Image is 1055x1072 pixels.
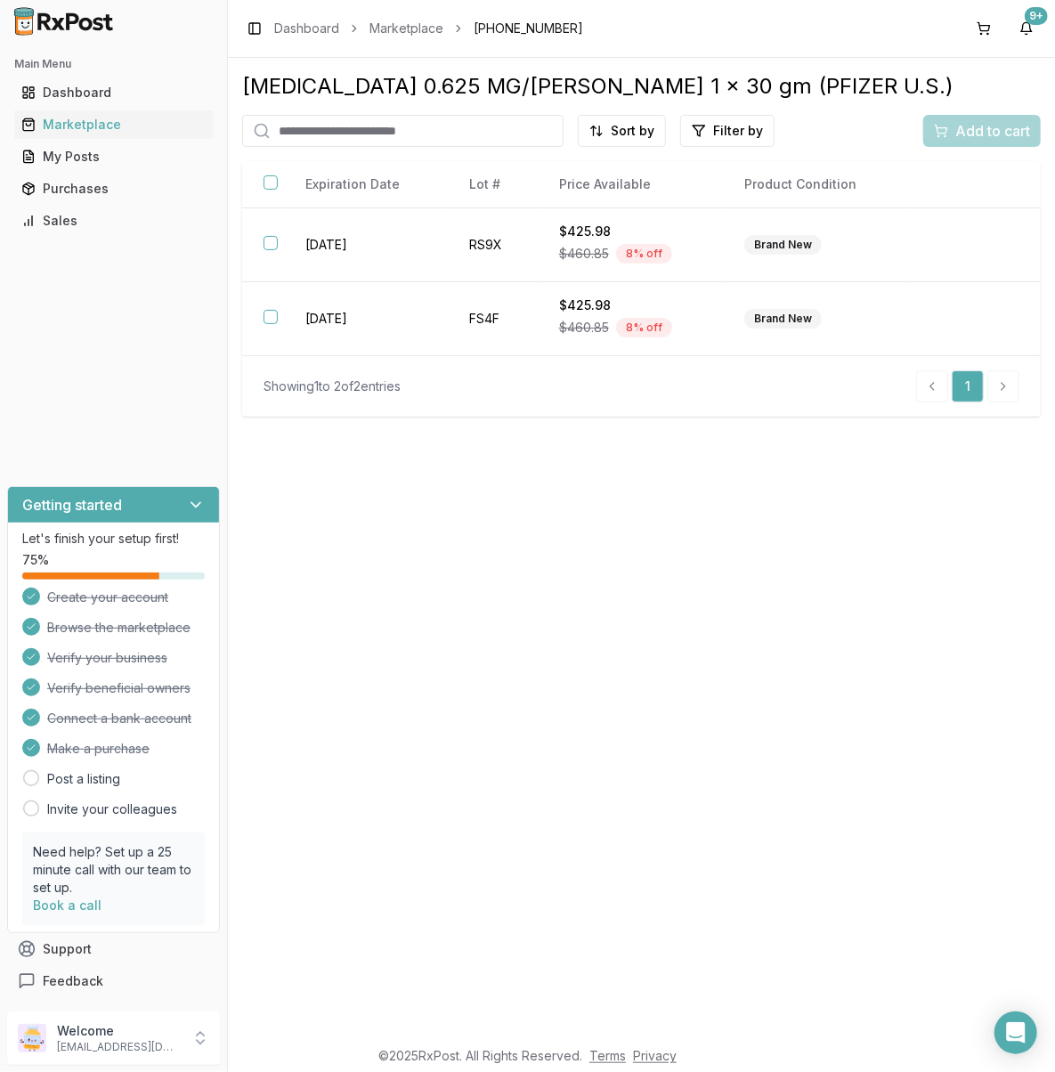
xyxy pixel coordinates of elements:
button: Purchases [7,175,220,203]
div: Sales [21,212,206,230]
div: 9+ [1025,7,1048,25]
span: Sort by [611,122,654,140]
span: 75 % [22,551,49,569]
a: Post a listing [47,770,120,788]
div: $425.98 [559,223,702,240]
p: Need help? Set up a 25 minute call with our team to set up. [33,843,194,897]
a: Privacy [633,1048,677,1063]
span: $460.85 [559,319,609,337]
div: Brand New [744,235,822,255]
button: Sales [7,207,220,235]
span: Create your account [47,589,168,606]
button: My Posts [7,142,220,171]
a: Terms [589,1048,626,1063]
h3: Getting started [22,494,122,516]
span: Verify beneficial owners [47,679,191,697]
a: Sales [14,205,213,237]
p: [EMAIL_ADDRESS][DOMAIN_NAME] [57,1040,181,1054]
span: Make a purchase [47,740,150,758]
th: Lot # [448,161,538,208]
nav: breadcrumb [274,20,583,37]
div: Marketplace [21,116,206,134]
img: User avatar [18,1024,46,1052]
td: FS4F [448,282,538,356]
a: My Posts [14,141,213,173]
div: Brand New [744,309,822,329]
button: Feedback [7,965,220,997]
a: Dashboard [14,77,213,109]
p: Welcome [57,1022,181,1040]
a: Book a call [33,897,101,913]
span: $460.85 [559,245,609,263]
a: Marketplace [14,109,213,141]
a: Invite your colleagues [47,800,177,818]
div: $425.98 [559,296,702,314]
nav: pagination [916,370,1019,402]
td: [DATE] [285,282,448,356]
span: Feedback [43,972,103,990]
span: [PHONE_NUMBER] [474,20,583,37]
div: My Posts [21,148,206,166]
button: Filter by [680,115,775,147]
a: Marketplace [369,20,443,37]
a: Purchases [14,173,213,205]
span: Filter by [713,122,763,140]
th: Price Available [538,161,723,208]
div: Purchases [21,180,206,198]
span: Browse the marketplace [47,619,191,637]
button: Dashboard [7,78,220,107]
button: Sort by [578,115,666,147]
button: Marketplace [7,110,220,139]
a: 1 [952,370,984,402]
th: Product Condition [723,161,907,208]
p: Let's finish your setup first! [22,530,205,548]
div: 8 % off [616,244,672,264]
th: Expiration Date [285,161,448,208]
td: [DATE] [285,208,448,282]
button: 9+ [1012,14,1041,43]
img: RxPost Logo [7,7,121,36]
span: Connect a bank account [47,710,191,727]
div: [MEDICAL_DATA] 0.625 MG/[PERSON_NAME] 1 x 30 gm (PFIZER U.S.) [242,72,1041,101]
div: Open Intercom Messenger [994,1011,1037,1054]
td: RS9X [448,208,538,282]
a: Dashboard [274,20,339,37]
span: Verify your business [47,649,167,667]
div: Showing 1 to 2 of 2 entries [264,378,401,395]
h2: Main Menu [14,57,213,71]
div: Dashboard [21,84,206,102]
div: 8 % off [616,318,672,337]
button: Support [7,933,220,965]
